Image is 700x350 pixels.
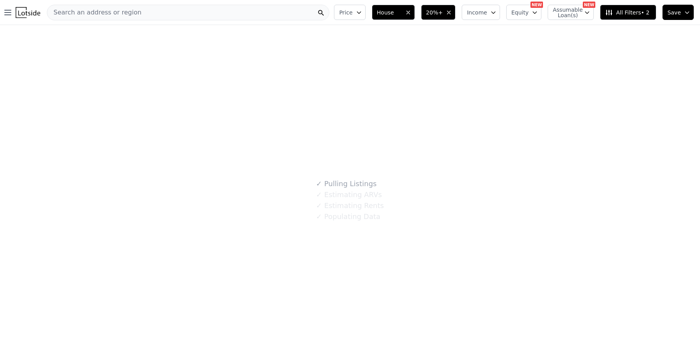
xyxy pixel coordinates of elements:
[47,8,141,17] span: Search an address or region
[426,9,443,16] span: 20%+
[553,7,578,18] span: Assumable Loan(s)
[339,9,352,16] span: Price
[462,5,500,20] button: Income
[605,9,649,16] span: All Filters • 2
[316,180,322,188] span: ✓
[583,2,595,8] div: NEW
[316,213,322,221] span: ✓
[421,5,456,20] button: 20%+
[511,9,529,16] span: Equity
[372,5,415,20] button: House
[548,5,594,20] button: Assumable Loan(s)
[377,9,402,16] span: House
[662,5,694,20] button: Save
[600,5,656,20] button: All Filters• 2
[467,9,487,16] span: Income
[16,7,40,18] img: Lotside
[506,5,541,20] button: Equity
[668,9,681,16] span: Save
[316,189,382,200] div: Estimating ARVs
[316,191,322,199] span: ✓
[316,200,384,211] div: Estimating Rents
[530,2,543,8] div: NEW
[316,211,380,222] div: Populating Data
[316,202,322,210] span: ✓
[334,5,365,20] button: Price
[316,178,377,189] div: Pulling Listings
